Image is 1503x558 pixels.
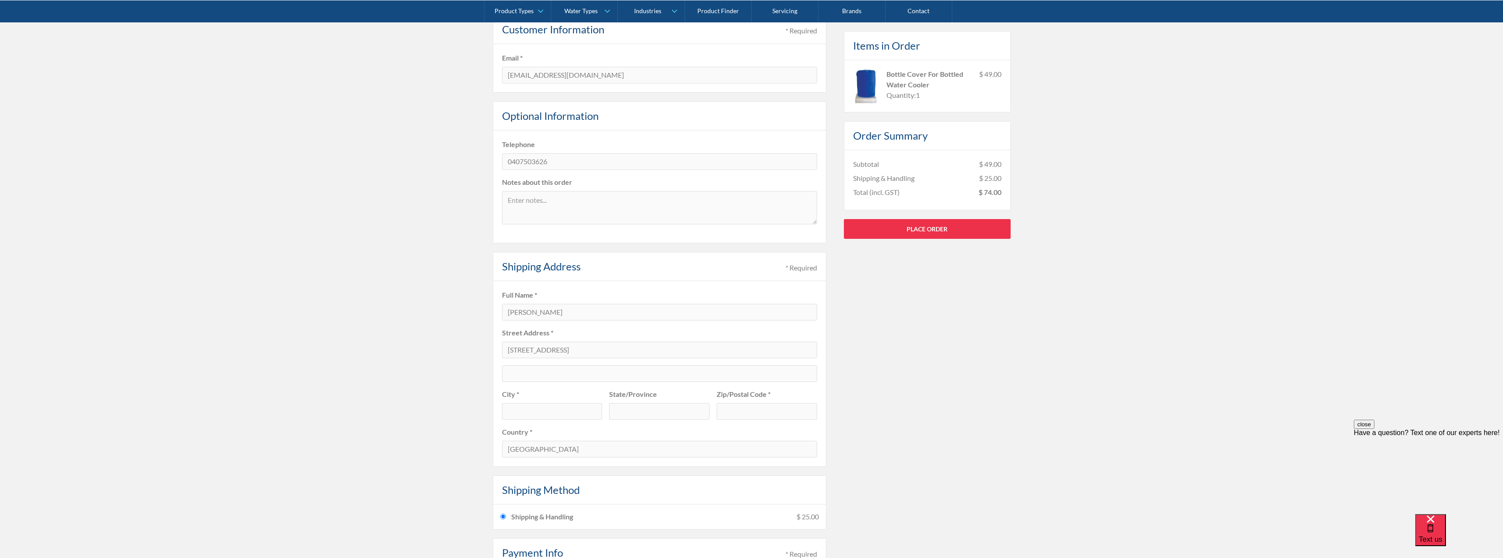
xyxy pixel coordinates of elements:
[853,173,915,184] div: Shipping & Handling
[886,68,972,90] div: Bottle Cover For Bottled Water Cooler
[853,37,920,53] h4: Items in Order
[796,511,819,522] div: $ 25.00
[500,514,506,519] input: Shipping & Handling$ 25.00
[511,511,791,522] div: Shipping & Handling
[564,7,598,14] div: Water Types
[717,389,817,400] label: Zip/Postal Code *
[853,128,928,144] h4: Order Summary
[502,139,817,150] label: Telephone
[979,159,1001,169] div: $ 49.00
[502,259,581,274] h4: Shipping Address
[853,187,900,198] div: Total (incl. GST)
[609,389,710,400] label: State/Province
[502,427,817,437] label: Country *
[502,328,817,338] label: Street Address *
[844,219,1011,239] a: Place Order
[916,90,920,100] div: 1
[502,177,817,187] label: Notes about this order
[634,7,661,14] div: Industries
[979,187,1001,198] div: $ 74.00
[502,108,599,124] h4: Optional Information
[495,7,534,14] div: Product Types
[1354,420,1503,525] iframe: podium webchat widget prompt
[502,22,604,37] h4: Customer Information
[979,68,1001,103] div: $ 49.00
[786,25,817,36] div: * Required
[886,90,916,100] div: Quantity:
[853,159,879,169] div: Subtotal
[1415,514,1503,558] iframe: podium webchat widget bubble
[502,389,603,400] label: City *
[979,173,1001,184] div: $ 25.00
[502,290,817,300] label: Full Name *
[502,482,580,498] h4: Shipping Method
[786,263,817,273] div: * Required
[502,53,817,63] label: Email *
[502,153,817,170] input: Enter telephone number...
